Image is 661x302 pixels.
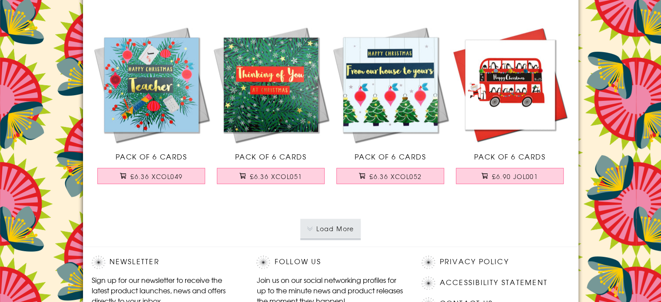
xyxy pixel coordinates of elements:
img: Christmas Card, Teacher Wreath and Baubles, text foiled in shiny gold [92,25,211,145]
img: Christmas Card, Santa on the Bus, Embellished with colourful pompoms [450,25,570,145]
button: Load More [300,219,361,238]
span: £6.36 XCOL049 [130,172,183,181]
span: £6.36 XCOL051 [250,172,302,181]
a: Accessibility Statement [439,277,548,289]
span: £6.90 JOL001 [492,172,538,181]
h2: Follow Us [256,256,404,269]
span: £6.36 XCOL052 [369,172,422,181]
a: Privacy Policy [439,256,508,268]
button: £6.36 XCOL049 [97,168,205,184]
h2: Newsletter [92,256,239,269]
span: Pack of 6 Cards [474,151,546,162]
a: Christmas Card, Santa on the Bus, Embellished with colourful pompoms Pack of 6 Cards £6.90 JOL001 [450,25,570,193]
button: £6.36 XCOL051 [217,168,325,184]
a: Christmas Card, From our house to yours, text foiled in shiny gold Pack of 6 Cards £6.36 XCOL052 [331,25,450,193]
button: £6.36 XCOL052 [336,168,444,184]
span: Pack of 6 Cards [116,151,187,162]
span: Pack of 6 Cards [355,151,426,162]
img: Christmas Card, From our house to yours, text foiled in shiny gold [331,25,450,145]
a: Christmas Card, Thinking of You, Wreath & Snowflakes, text foiled in shiny gold Pack of 6 Cards £... [211,25,331,193]
button: £6.90 JOL001 [456,168,564,184]
img: Christmas Card, Thinking of You, Wreath & Snowflakes, text foiled in shiny gold [211,25,331,145]
span: Pack of 6 Cards [235,151,307,162]
a: Christmas Card, Teacher Wreath and Baubles, text foiled in shiny gold Pack of 6 Cards £6.36 XCOL049 [92,25,211,193]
